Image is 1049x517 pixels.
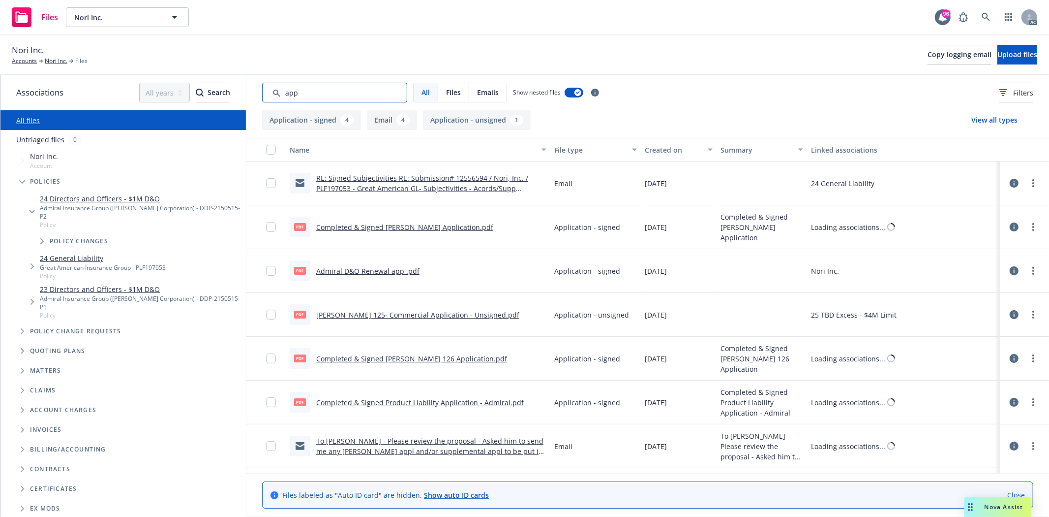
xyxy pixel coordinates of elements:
input: Toggle Row Selected [266,354,276,363]
span: Policy changes [50,238,108,244]
span: Account [30,162,58,170]
a: more [1027,177,1039,189]
span: Files [75,57,88,65]
span: pdf [294,398,306,406]
button: SearchSearch [196,83,230,102]
a: Show auto ID cards [424,490,489,500]
span: Emails [477,87,499,97]
span: Application - signed [554,266,620,276]
a: Report a Bug [954,7,973,27]
span: Policy [40,272,166,280]
span: Account charges [30,407,96,413]
a: more [1027,309,1039,321]
input: Search by keyword... [262,83,407,102]
span: Show nested files [513,88,561,97]
span: [DATE] [645,354,667,364]
span: Policy [40,311,242,320]
a: Completed & Signed [PERSON_NAME] Application.pdf [316,223,493,232]
span: Completed & Signed Product Liability Application - Admiral [720,387,803,418]
span: [DATE] [645,266,667,276]
span: Completed & Signed [PERSON_NAME] 126 Application [720,343,803,374]
a: All files [16,116,40,125]
button: Copy logging email [928,45,991,65]
span: Files [41,13,58,21]
button: Nova Assist [964,497,1031,517]
div: 1 [510,115,523,126]
div: Loading associations... [811,354,885,364]
a: Untriaged files [16,134,64,145]
a: Files [8,3,62,31]
span: All [421,87,430,97]
input: Select all [266,145,276,155]
a: 23 Directors and Officers - $1M D&O [40,284,242,294]
div: Summary [720,145,792,155]
span: Quoting plans [30,348,86,354]
span: Nori Inc. [12,44,44,57]
button: Created on [641,138,717,162]
span: Associations [16,86,63,99]
div: 4 [396,115,410,126]
input: Toggle Row Selected [266,266,276,276]
a: more [1027,440,1039,452]
span: Filters [999,88,1033,98]
span: Application - signed [554,222,620,232]
button: Upload files [997,45,1037,65]
span: Contracts [30,466,70,472]
span: Nova Assist [985,503,1023,511]
span: Email [554,178,572,189]
a: To [PERSON_NAME] - Please review the proposal - Asked him to send me any [PERSON_NAME] appl and/o... [316,436,543,466]
a: Completed & Signed Product Liability Application - Admiral.pdf [316,398,524,407]
button: File type [550,138,641,162]
span: [DATE] [645,397,667,408]
span: [DATE] [645,178,667,189]
span: pdf [294,267,306,274]
a: more [1027,396,1039,408]
button: Application - signed [262,110,361,130]
span: [DATE] [645,441,667,452]
a: Completed & Signed [PERSON_NAME] 126 Application.pdf [316,354,507,363]
div: Search [196,83,230,102]
button: View all types [956,110,1033,130]
div: Tree Example [0,149,246,440]
div: Great American Insurance Group - PLF197053 [40,263,166,272]
span: Files labeled as "Auto ID card" are hidden. [282,490,489,500]
div: 96 [942,9,951,18]
a: more [1027,265,1039,277]
span: Upload files [997,50,1037,59]
div: Admiral Insurance Group ([PERSON_NAME] Corporation) - DDP-2150515-P1 [40,294,242,311]
span: Claims [30,388,56,393]
a: RE: Signed Subjectivities RE: Submission# 12556594 / Nori, Inc. / PLF197053 - Great American GL- ... [316,173,528,203]
span: Nori Inc. [30,151,58,162]
span: pdf [294,311,306,318]
button: Name [286,138,550,162]
svg: Search [196,89,204,97]
span: Files [446,87,461,97]
span: Certificates [30,486,77,492]
span: Ex Mods [30,506,60,512]
input: Toggle Row Selected [266,441,276,451]
div: 24 General Liability [811,178,874,189]
span: Invoices [30,427,62,433]
div: 0 [68,134,82,145]
span: pdf [294,223,306,230]
div: Loading associations... [811,397,885,408]
div: Drag to move [964,497,977,517]
a: Switch app [999,7,1019,27]
button: Filters [999,83,1033,102]
a: 24 Directors and Officers - $1M D&O [40,194,242,204]
span: Billing/Accounting [30,447,106,452]
span: Filters [1013,88,1033,98]
input: Toggle Row Selected [266,397,276,407]
span: Application - unsigned [554,310,629,320]
div: Name [290,145,536,155]
span: Application - signed [554,397,620,408]
button: Nori Inc. [66,7,189,27]
div: Loading associations... [811,222,885,232]
span: pdf [294,355,306,362]
a: Accounts [12,57,37,65]
a: Admiral D&O Renewal app .pdf [316,266,420,276]
a: 24 General Liability [40,253,166,263]
input: Toggle Row Selected [266,222,276,232]
div: Admiral Insurance Group ([PERSON_NAME] Corporation) - DDP-2150515-P2 [40,204,242,221]
div: Loading associations... [811,441,885,452]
